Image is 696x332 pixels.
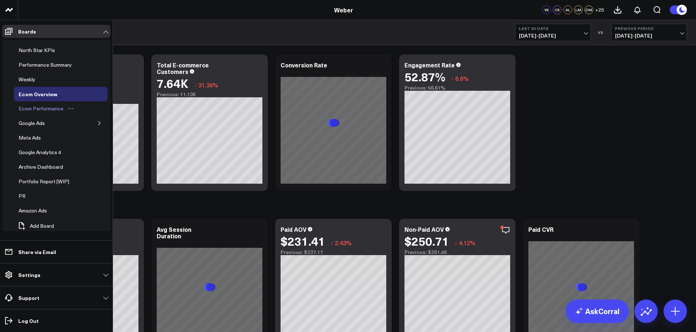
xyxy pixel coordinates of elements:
div: 7.64K [157,77,188,90]
span: [DATE] - [DATE] [519,33,587,39]
p: Share via Email [18,249,56,255]
div: DM [584,5,593,14]
a: AskCorral [566,300,629,323]
div: CS [553,5,562,14]
div: Previous: $261.48 [404,249,510,255]
div: Portfolio Report [WIP] [17,177,71,186]
b: Last 30 Days [519,26,587,31]
a: Log Out [2,314,110,327]
p: Support [18,295,39,301]
div: Google Analytics 4 [17,148,63,157]
p: Log Out [18,318,39,324]
a: Ecom PerformanceOpen board menu [14,101,79,116]
a: Google AdsOpen board menu [14,116,60,130]
div: Archive Dashboard [17,163,65,171]
button: Previous Period[DATE]-[DATE] [611,24,687,41]
a: North Star KPIsOpen board menu [14,43,71,58]
div: Paid CVR [528,225,554,233]
button: +25 [595,5,604,14]
button: Add Board [14,218,58,234]
div: Ecom Performance [17,104,65,113]
div: Conversion Rate [281,61,327,69]
div: VS [594,30,607,35]
a: Performance SummaryOpen board menu [14,58,87,72]
a: Google Analytics 4Open board menu [14,145,77,160]
div: Non-Paid AOV [404,225,444,233]
span: 2.43% [335,239,352,247]
a: Amazon AdsOpen board menu [14,203,63,218]
a: Portfolio Report [WIP]Open board menu [14,174,85,189]
span: ↓ [454,238,457,247]
b: Previous Period [615,26,683,31]
div: Paid AOV [281,225,306,233]
a: Weber [334,6,353,14]
span: 6.6% [455,74,469,82]
span: + 25 [595,7,604,12]
div: Meta Ads [17,133,43,142]
a: Archive DashboardOpen board menu [14,160,79,174]
a: WeeklyOpen board menu [14,72,51,87]
div: LM [574,5,583,14]
button: Last 30 Days[DATE]-[DATE] [515,24,591,41]
div: Performance Summary [17,60,74,69]
div: Previous: $237.17 [281,249,386,255]
div: 52.87% [404,70,445,83]
div: Google Ads [17,119,47,128]
span: ↓ [331,238,333,247]
span: 4.12% [459,239,476,247]
div: Ecom Overview [17,90,59,98]
span: [DATE] - [DATE] [615,33,683,39]
div: Weekly [17,75,37,84]
button: Open board menu [65,106,76,112]
a: PROpen board menu [14,189,41,203]
p: Boards [18,28,36,34]
div: North Star KPIs [17,46,57,55]
div: AL [563,5,572,14]
div: $250.71 [404,234,449,247]
span: ↓ [451,74,454,83]
div: Previous: 11.13K [157,91,262,97]
a: Meta AdsOpen board menu [14,130,56,145]
div: Engagement Rate [404,61,455,69]
div: Previous: 56.61% [404,85,510,91]
div: Total E-commerce Customers [157,61,209,75]
span: 31.36% [198,81,218,89]
p: Settings [18,272,40,278]
span: ↓ [194,80,197,90]
span: Add Board [30,223,54,229]
div: Avg Session Duration [157,225,191,240]
div: VK [542,5,551,14]
a: Ecom OverviewOpen board menu [14,87,73,101]
div: PR [17,192,27,200]
div: $231.41 [281,234,325,247]
div: Amazon Ads [17,206,49,215]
